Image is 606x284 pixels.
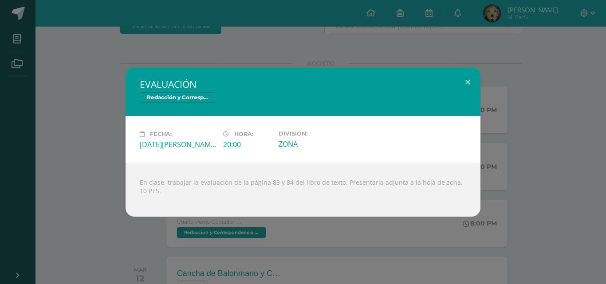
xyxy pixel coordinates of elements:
[150,131,172,137] span: Fecha:
[279,130,355,137] label: División:
[455,67,480,97] button: Close (Esc)
[140,92,215,103] span: Redacción y Correspondencia Mercantil
[234,131,253,137] span: Hora:
[140,78,466,90] h2: EVALUACIÓN
[223,140,272,149] div: 20:00
[279,139,355,149] div: ZONA
[140,140,216,149] div: [DATE][PERSON_NAME]
[126,163,480,217] div: En clase, trabajar la evaluación de la página 83 y 84 del libro de texto. Presentarla adjunta a l...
